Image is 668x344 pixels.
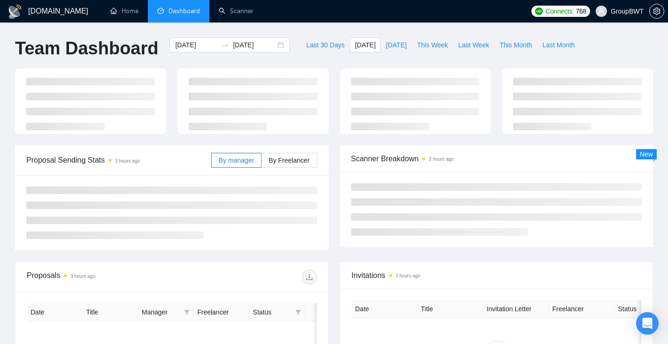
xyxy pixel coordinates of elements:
[412,37,453,52] button: This Week
[26,154,211,166] span: Proposal Sending Stats
[549,300,614,318] th: Freelancer
[640,150,653,158] span: New
[27,303,82,322] th: Date
[219,157,254,164] span: By manager
[576,6,586,16] span: 768
[535,7,543,15] img: upwork-logo.png
[8,4,23,19] img: logo
[650,7,664,15] span: setting
[301,37,350,52] button: Last 30 Days
[636,312,659,335] div: Open Intercom Messenger
[27,269,172,284] div: Proposals
[352,300,417,318] th: Date
[537,37,580,52] button: Last Month
[494,37,537,52] button: This Month
[269,157,309,164] span: By Freelancer
[115,158,140,164] time: 3 hours ago
[396,273,421,278] time: 3 hours ago
[142,307,180,317] span: Manager
[386,40,407,50] span: [DATE]
[193,303,249,322] th: Freelancer
[138,303,193,322] th: Manager
[175,40,218,50] input: Start date
[381,37,412,52] button: [DATE]
[355,40,376,50] span: [DATE]
[253,307,292,317] span: Status
[82,303,138,322] th: Title
[184,309,190,315] span: filter
[350,37,381,52] button: [DATE]
[351,153,642,165] span: Scanner Breakdown
[429,157,454,162] time: 3 hours ago
[545,6,574,16] span: Connects:
[499,40,532,50] span: This Month
[182,305,192,319] span: filter
[598,8,605,15] span: user
[542,40,575,50] span: Last Month
[233,40,276,50] input: End date
[219,7,253,15] a: searchScanner
[70,274,95,279] time: 3 hours ago
[352,269,642,281] span: Invitations
[453,37,494,52] button: Last Week
[15,37,158,60] h1: Team Dashboard
[110,7,138,15] a: homeHome
[483,300,549,318] th: Invitation Letter
[295,309,301,315] span: filter
[458,40,489,50] span: Last Week
[417,300,483,318] th: Title
[649,7,664,15] a: setting
[306,40,345,50] span: Last 30 Days
[649,4,664,19] button: setting
[157,7,164,14] span: dashboard
[222,41,229,49] span: swap-right
[293,305,303,319] span: filter
[169,7,200,15] span: Dashboard
[417,40,448,50] span: This Week
[222,41,229,49] span: to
